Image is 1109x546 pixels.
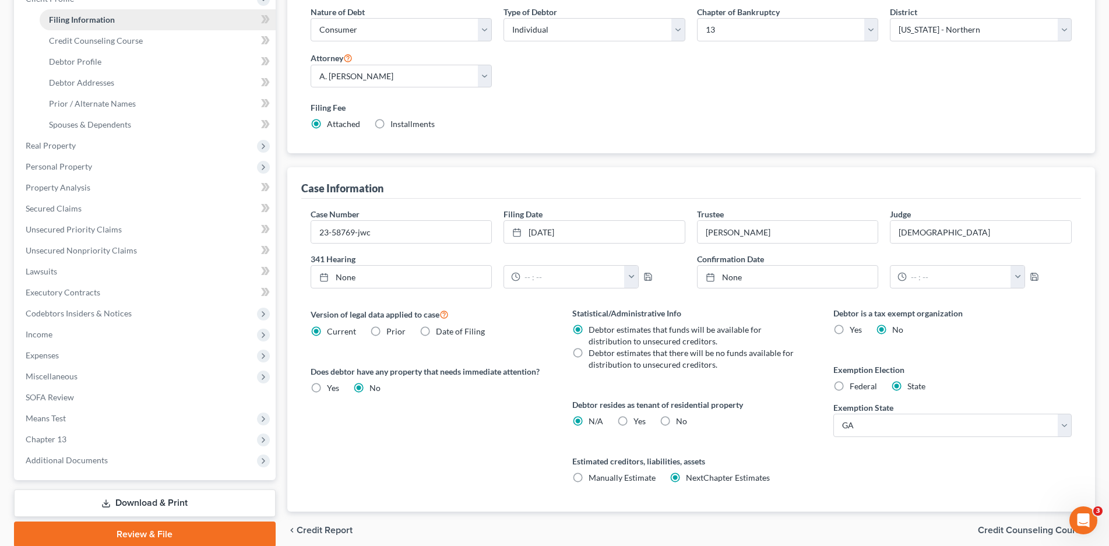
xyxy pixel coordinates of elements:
label: 341 Hearing [305,253,691,265]
a: Credit Counseling Course [40,30,276,51]
iframe: Intercom live chat [1069,506,1097,534]
label: Estimated creditors, liabilities, assets [572,455,811,467]
span: Real Property [26,140,76,150]
span: Expenses [26,350,59,360]
span: Prior / Alternate Names [49,98,136,108]
span: Current [327,326,356,336]
button: Credit Counseling Course chevron_right [978,526,1095,535]
a: Unsecured Nonpriority Claims [16,240,276,261]
span: Unsecured Nonpriority Claims [26,245,137,255]
span: Installments [390,119,435,129]
span: NextChapter Estimates [686,473,770,482]
span: Means Test [26,413,66,423]
span: Lawsuits [26,266,57,276]
input: Enter case number... [311,221,492,243]
label: Trustee [697,208,724,220]
a: Debtor Addresses [40,72,276,93]
span: Spouses & Dependents [49,119,131,129]
span: Debtor estimates that there will be no funds available for distribution to unsecured creditors. [589,348,794,369]
a: Download & Print [14,489,276,517]
span: Miscellaneous [26,371,78,381]
a: None [311,266,492,288]
a: Unsecured Priority Claims [16,219,276,240]
input: -- : -- [907,266,1011,288]
label: Filing Fee [311,101,1072,114]
span: 3 [1093,506,1103,516]
span: State [907,381,925,391]
span: Codebtors Insiders & Notices [26,308,132,318]
label: District [890,6,917,18]
span: Date of Filing [436,326,485,336]
span: Unsecured Priority Claims [26,224,122,234]
a: Debtor Profile [40,51,276,72]
span: Credit Counseling Course [49,36,143,45]
span: Personal Property [26,161,92,171]
span: No [892,325,903,334]
span: Yes [850,325,862,334]
span: Filing Information [49,15,115,24]
label: Statistical/Administrative Info [572,307,811,319]
label: Judge [890,208,911,220]
a: Property Analysis [16,177,276,198]
label: Case Number [311,208,360,220]
label: Attorney [311,51,353,65]
span: No [676,416,687,426]
input: -- : -- [520,266,625,288]
a: Filing Information [40,9,276,30]
span: Income [26,329,52,339]
span: Debtor Addresses [49,78,114,87]
input: -- [698,221,878,243]
span: Secured Claims [26,203,82,213]
span: Attached [327,119,360,129]
label: Chapter of Bankruptcy [697,6,780,18]
span: Federal [850,381,877,391]
span: Chapter 13 [26,434,66,444]
span: Additional Documents [26,455,108,465]
div: Case Information [301,181,383,195]
a: Spouses & Dependents [40,114,276,135]
span: Credit Report [297,526,353,535]
button: chevron_left Credit Report [287,526,353,535]
label: Exemption Election [833,364,1072,376]
label: Does debtor have any property that needs immediate attention? [311,365,549,378]
span: Yes [327,383,339,393]
span: Executory Contracts [26,287,100,297]
span: No [369,383,381,393]
label: Debtor is a tax exempt organization [833,307,1072,319]
a: SOFA Review [16,387,276,408]
span: Yes [633,416,646,426]
label: Confirmation Date [691,253,1078,265]
label: Debtor resides as tenant of residential property [572,399,811,411]
a: Lawsuits [16,261,276,282]
i: chevron_left [287,526,297,535]
span: Manually Estimate [589,473,656,482]
label: Type of Debtor [504,6,557,18]
span: Prior [386,326,406,336]
label: Filing Date [504,208,543,220]
a: Prior / Alternate Names [40,93,276,114]
span: Credit Counseling Course [978,526,1086,535]
a: None [698,266,878,288]
a: Secured Claims [16,198,276,219]
span: Debtor estimates that funds will be available for distribution to unsecured creditors. [589,325,762,346]
span: SOFA Review [26,392,74,402]
input: -- [890,221,1071,243]
a: [DATE] [504,221,685,243]
span: Property Analysis [26,182,90,192]
label: Version of legal data applied to case [311,307,549,321]
label: Exemption State [833,401,893,414]
span: N/A [589,416,603,426]
a: Executory Contracts [16,282,276,303]
label: Nature of Debt [311,6,365,18]
span: Debtor Profile [49,57,101,66]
